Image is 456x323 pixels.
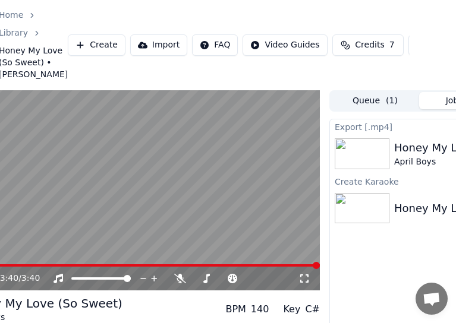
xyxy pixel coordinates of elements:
button: Create [68,34,125,56]
button: Queue [331,92,419,109]
button: FAQ [192,34,238,56]
span: Credits [355,39,384,51]
button: Video Guides [243,34,327,56]
span: 7 [389,39,395,51]
div: C# [305,302,320,316]
div: BPM [225,302,246,316]
div: Key [283,302,300,316]
button: Import [130,34,187,56]
div: 140 [251,302,269,316]
button: Credits7 [332,34,404,56]
div: Open chat [416,283,448,315]
span: 3:40 [21,273,40,284]
span: ( 1 ) [386,95,398,107]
